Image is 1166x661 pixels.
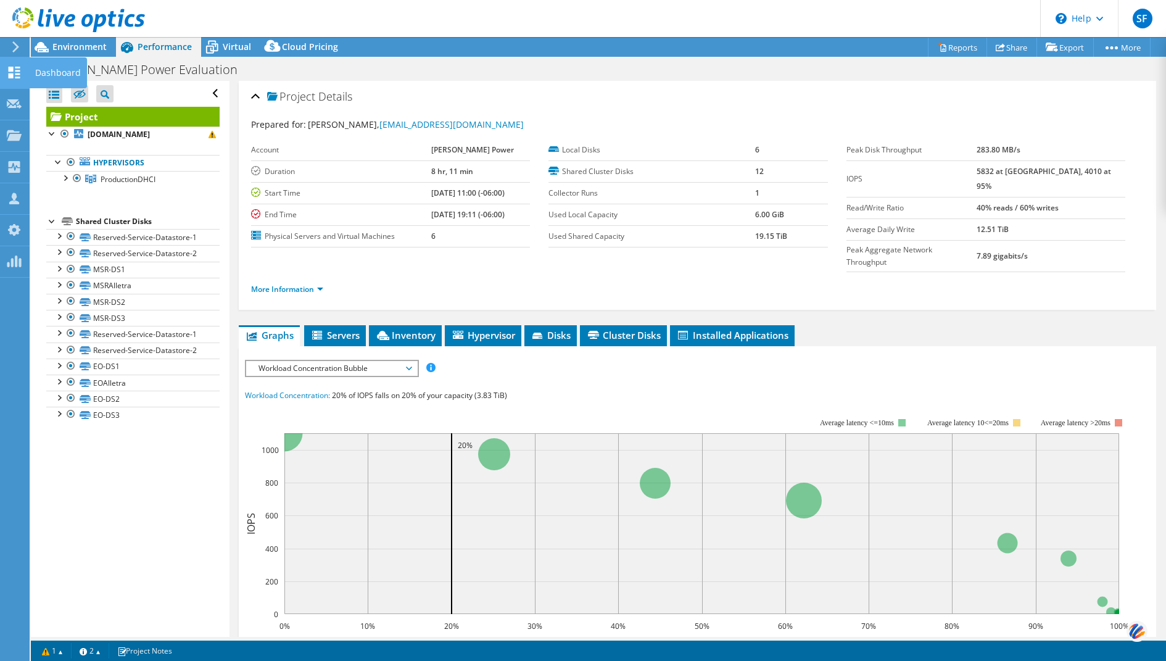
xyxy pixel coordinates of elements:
label: Start Time [251,187,431,199]
label: Used Local Capacity [548,209,755,221]
b: 6.00 GiB [755,209,784,220]
b: 6 [755,144,759,155]
a: ProductionDHCI [46,171,220,187]
span: Virtual [223,41,251,52]
a: MSR-DS3 [46,310,220,326]
a: EOAlletra [46,375,220,391]
svg: \n [1056,13,1067,24]
a: Reserved-Service-Datastore-1 [46,229,220,245]
span: Installed Applications [676,329,788,341]
tspan: Average latency <=10ms [820,418,894,427]
span: Details [318,89,352,104]
text: 20% [444,621,459,631]
a: Hypervisors [46,155,220,171]
a: [DOMAIN_NAME] [46,127,220,143]
text: 0% [279,621,290,631]
text: 600 [265,510,278,521]
a: EO-DS2 [46,391,220,407]
text: 20% [458,440,473,451]
img: svg+xml;base64,PHN2ZyB3aWR0aD0iNDQiIGhlaWdodD0iNDQiIHZpZXdCb3g9IjAgMCA0NCA0NCIgZmlsbD0ibm9uZSIgeG... [1127,620,1147,642]
label: Prepared for: [251,118,306,130]
span: Performance [138,41,192,52]
b: 7.89 gigabits/s [977,251,1028,261]
a: Project Notes [109,643,181,659]
label: Account [251,144,431,156]
label: Duration [251,165,431,178]
b: 5832 at [GEOGRAPHIC_DATA], 4010 at 95% [977,166,1111,191]
span: Graphs [245,329,294,341]
text: Average latency >20ms [1041,418,1110,427]
label: Shared Cluster Disks [548,165,755,178]
text: 30% [527,621,542,631]
span: Environment [52,41,107,52]
text: 60% [778,621,793,631]
span: Hypervisor [451,329,515,341]
b: [PERSON_NAME] Power [431,144,514,155]
b: 40% reads / 60% writes [977,202,1059,213]
text: 200 [265,576,278,587]
b: 12 [755,166,764,177]
label: IOPS [846,173,977,185]
span: Workload Concentration: [245,390,330,401]
a: EO-DS1 [46,359,220,375]
text: IOPS [244,513,258,534]
a: MSR-DS2 [46,294,220,310]
text: 800 [265,478,278,488]
a: Share [986,38,1037,57]
span: Cluster Disks [586,329,661,341]
text: Capacity [682,635,722,649]
a: Project [46,107,220,127]
b: [DATE] 19:11 (-06:00) [431,209,505,220]
text: 80% [945,621,959,631]
label: Used Shared Capacity [548,230,755,243]
label: Peak Disk Throughput [846,144,977,156]
a: 2 [71,643,109,659]
b: 8 hr, 11 min [431,166,473,177]
span: ProductionDHCI [101,174,155,185]
b: [DATE] 11:00 (-06:00) [431,188,505,198]
a: 1 [33,643,72,659]
a: More Information [251,284,323,294]
label: Local Disks [548,144,755,156]
a: MSR-DS1 [46,262,220,278]
a: Reserved-Service-Datastore-1 [46,326,220,342]
tspan: Average latency 10<=20ms [927,418,1009,427]
span: 20% of IOPS falls on 20% of your capacity (3.83 TiB) [332,390,507,401]
text: 0 [274,609,278,620]
span: Servers [310,329,360,341]
a: [EMAIL_ADDRESS][DOMAIN_NAME] [379,118,524,130]
text: 400 [265,544,278,554]
span: SF [1133,9,1152,28]
b: 12.51 TiB [977,224,1009,235]
label: Physical Servers and Virtual Machines [251,230,431,243]
label: End Time [251,209,431,221]
span: Workload Concentration Bubble [252,361,411,376]
span: [PERSON_NAME], [308,118,524,130]
text: 1000 [262,445,279,455]
span: Cloud Pricing [282,41,338,52]
h1: [PERSON_NAME] Power Evaluation [40,63,257,77]
a: Reserved-Service-Datastore-2 [46,343,220,359]
a: Reserved-Service-Datastore-2 [46,245,220,261]
span: Inventory [375,329,436,341]
div: Shared Cluster Disks [76,214,220,229]
b: 6 [431,231,436,241]
span: Project [267,91,315,103]
a: More [1093,38,1151,57]
b: [DOMAIN_NAME] [88,129,150,139]
text: 10% [360,621,375,631]
a: Export [1036,38,1094,57]
text: 90% [1028,621,1043,631]
b: 283.80 MB/s [977,144,1020,155]
text: 100% [1110,621,1129,631]
b: 19.15 TiB [755,231,787,241]
text: 70% [861,621,876,631]
text: 40% [611,621,626,631]
label: Collector Runs [548,187,755,199]
label: Average Daily Write [846,223,977,236]
span: Disks [531,329,571,341]
a: Reports [928,38,987,57]
a: EO-DS3 [46,407,220,423]
label: Read/Write Ratio [846,202,977,214]
a: MSRAlletra [46,278,220,294]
